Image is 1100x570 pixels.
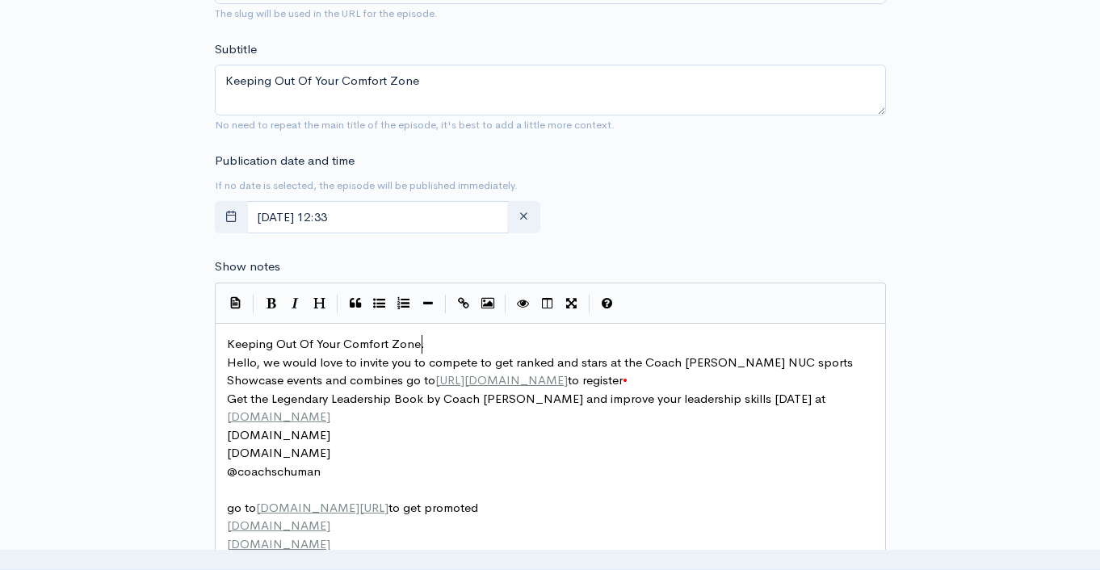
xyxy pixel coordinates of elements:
[623,372,628,388] span: \u2028
[445,295,447,313] i: |
[215,6,438,20] small: The slug will be used in the URL for the episode.
[595,291,619,316] button: Markdown Guide
[511,291,535,316] button: Toggle Preview
[367,291,392,316] button: Generic List
[343,291,367,316] button: Quote
[505,295,506,313] i: |
[227,409,330,424] span: [DOMAIN_NAME]
[227,354,856,388] span: Hello, we would love to invite you to compete to get ranked and stars at the Coach [PERSON_NAME] ...
[227,391,825,406] span: Get the Legendary Leadership Book by Coach [PERSON_NAME] and improve your leadership skills [DATE...
[256,500,388,515] span: [DOMAIN_NAME][URL]
[560,291,584,316] button: Toggle Fullscreen
[392,291,416,316] button: Numbered List
[227,463,321,479] span: @coachschuman
[308,291,332,316] button: Heading
[215,152,355,170] label: Publication date and time
[337,295,338,313] i: |
[589,295,590,313] i: |
[435,372,568,388] span: [URL][DOMAIN_NAME]
[283,291,308,316] button: Italic
[227,536,330,551] span: [DOMAIN_NAME]
[215,201,248,234] button: toggle
[227,500,478,515] span: go to to get promoted
[227,445,330,460] span: [DOMAIN_NAME]
[451,291,476,316] button: Create Link
[476,291,500,316] button: Insert Image
[227,336,425,351] span: Keeping Out Of Your Comfort Zone.
[416,291,440,316] button: Insert Horizontal Line
[507,201,540,234] button: clear
[227,518,330,533] span: [DOMAIN_NAME]
[253,295,254,313] i: |
[259,291,283,316] button: Bold
[535,291,560,316] button: Toggle Side by Side
[227,427,330,442] span: [DOMAIN_NAME]
[215,258,280,276] label: Show notes
[215,118,615,132] small: No need to repeat the main title of the episode, it's best to add a little more context.
[224,291,248,315] button: Insert Show Notes Template
[215,178,518,192] small: If no date is selected, the episode will be published immediately.
[215,40,257,59] label: Subtitle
